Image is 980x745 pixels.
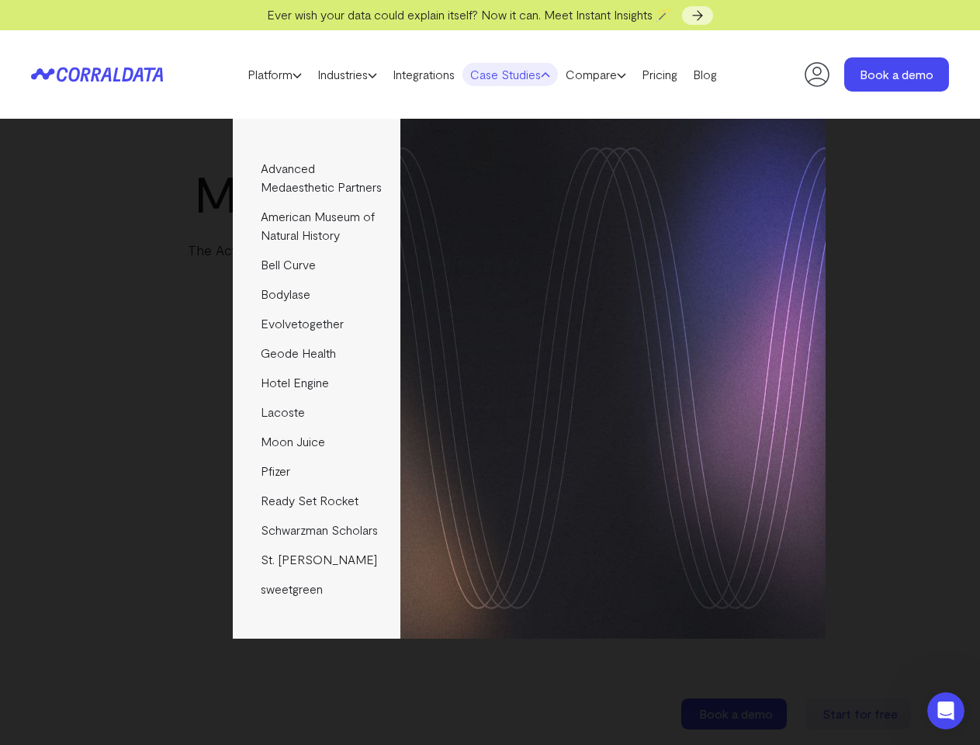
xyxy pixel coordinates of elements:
[233,456,400,486] a: Pfizer
[233,250,400,279] a: Bell Curve
[233,515,400,545] a: Schwarzman Scholars
[844,57,949,92] a: Book a demo
[233,202,400,250] a: American Museum of Natural History
[462,63,558,86] a: Case Studies
[927,692,964,729] iframe: Intercom live chat
[634,63,685,86] a: Pricing
[385,63,462,86] a: Integrations
[267,7,671,22] span: Ever wish your data could explain itself? Now it can. Meet Instant Insights 🪄
[233,338,400,368] a: Geode Health
[558,63,634,86] a: Compare
[233,309,400,338] a: Evolvetogether
[685,63,725,86] a: Blog
[233,279,400,309] a: Bodylase
[233,368,400,397] a: Hotel Engine
[233,574,400,604] a: sweetgreen
[233,397,400,427] a: Lacoste
[233,154,400,202] a: Advanced Medaesthetic Partners
[233,545,400,574] a: St. [PERSON_NAME]
[310,63,385,86] a: Industries
[233,486,400,515] a: Ready Set Rocket
[240,63,310,86] a: Platform
[233,427,400,456] a: Moon Juice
